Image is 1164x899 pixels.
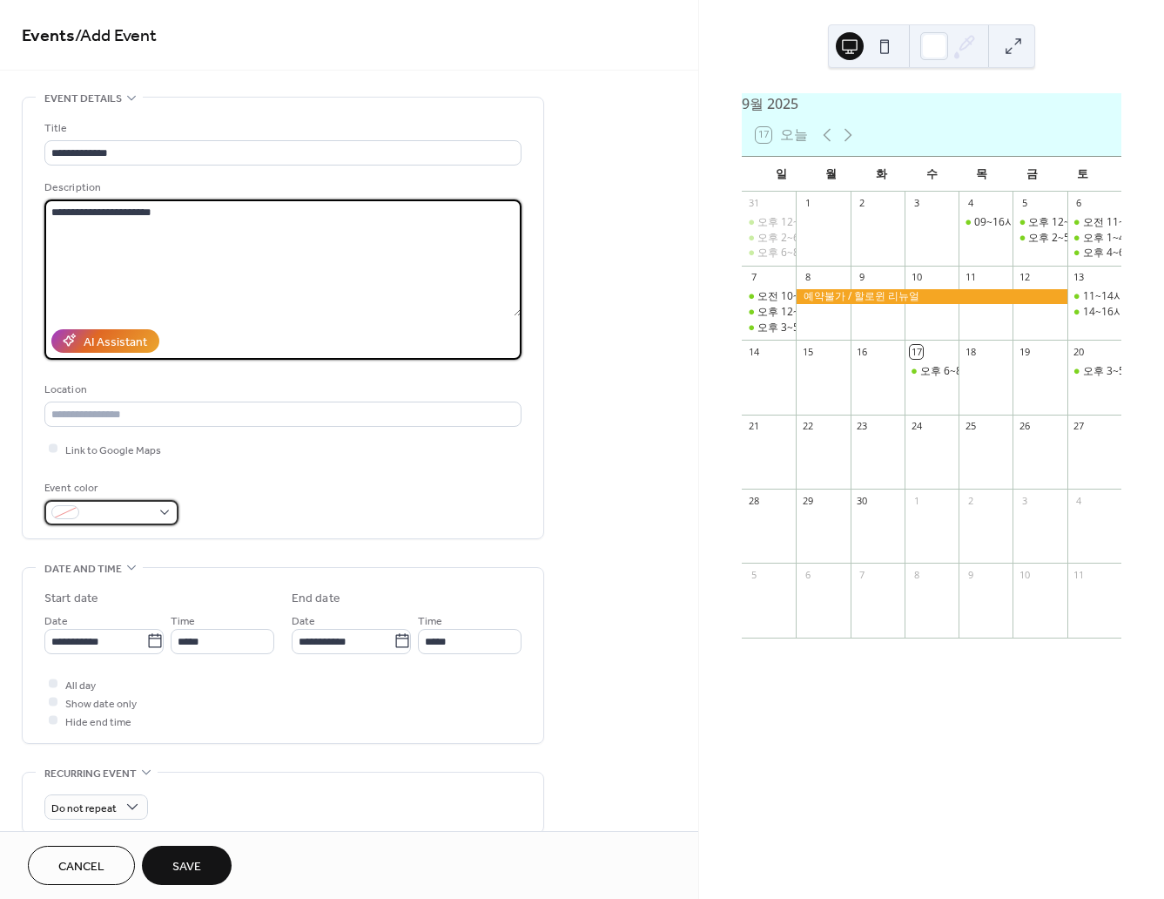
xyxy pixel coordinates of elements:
span: Show date only [65,694,137,713]
div: 금 [1007,157,1058,192]
div: 6 [801,568,814,581]
div: 오후 3~5, 신*철 [1067,364,1121,379]
div: 토 [1057,157,1107,192]
div: 오후 12~2, 한*수 [1013,215,1066,230]
button: Cancel [28,846,135,885]
div: 19 [1018,345,1031,358]
div: 31 [747,197,760,210]
div: 29 [801,494,814,507]
span: Time [171,612,195,630]
span: Link to Google Maps [65,441,161,459]
div: 9 [856,271,869,284]
span: Hide end time [65,713,131,731]
div: 1 [910,494,923,507]
div: 9월 2025 [742,93,1121,114]
div: 예약불가 / 할로윈 리뉴얼 [796,289,1066,304]
div: 오후 2~5, 방*정 [1028,231,1102,246]
div: 28 [747,494,760,507]
div: 오전 10~12, 고*나 [757,289,844,304]
div: 14~16시, 강*식 [1083,305,1156,320]
span: Event details [44,90,122,108]
div: 6 [1073,197,1086,210]
div: 27 [1073,420,1086,433]
div: Location [44,381,518,399]
div: 2 [964,494,977,507]
div: 오후 6~8, 심*정 [757,246,831,260]
div: 오후 2~6, 김*희 [742,231,796,246]
div: 목 [957,157,1007,192]
div: 일 [756,157,806,192]
div: 1 [801,197,814,210]
div: 16 [856,345,869,358]
div: 오후 1~4, 엄*아 [1067,231,1121,246]
div: 11~14시, 김*진 [1067,289,1121,304]
div: 오후 3~5, 지*원 [742,321,796,335]
span: Date and time [44,560,122,578]
div: 오후 12~3, 강*운 [757,305,838,320]
div: 5 [747,568,760,581]
div: AI Assistant [84,333,147,351]
div: 7 [747,271,760,284]
button: Save [142,846,232,885]
div: 9 [964,568,977,581]
button: AI Assistant [51,329,159,353]
div: 7 [856,568,869,581]
div: 오전 10~12, 고*나 [742,289,796,304]
span: Cancel [58,858,104,876]
div: 8 [910,568,923,581]
span: Date [44,612,68,630]
div: 11 [1073,568,1086,581]
div: 오후 12~2, 조*찬 [742,215,796,230]
div: 오후 6~8, 심*정 [742,246,796,260]
span: Recurring event [44,765,137,783]
div: 화 [857,157,907,192]
span: / Add Event [75,19,157,53]
div: 3 [1018,494,1031,507]
div: 10 [910,271,923,284]
div: Title [44,119,518,138]
div: 12 [1018,271,1031,284]
div: 2 [856,197,869,210]
div: 22 [801,420,814,433]
div: 3 [910,197,923,210]
div: 오후 2~5, 방*정 [1013,231,1066,246]
div: 23 [856,420,869,433]
div: 5 [1018,197,1031,210]
div: 18 [964,345,977,358]
span: Time [418,612,442,630]
div: 14 [747,345,760,358]
div: 오후 6~8, [PERSON_NAME]*혁 [920,364,1066,379]
div: 오후 12~2, 조*찬 [757,215,838,230]
div: Start date [44,590,98,608]
div: 10 [1018,568,1031,581]
div: 25 [964,420,977,433]
div: 수 [906,157,957,192]
div: Description [44,179,518,197]
div: 30 [856,494,869,507]
div: 오전 11~1, 김*엽 [1067,215,1121,230]
div: Event color [44,479,175,497]
span: Date [292,612,315,630]
a: Events [22,19,75,53]
div: 오후 12~2, 한*수 [1028,215,1108,230]
div: 14~16시, 강*식 [1067,305,1121,320]
div: 26 [1018,420,1031,433]
div: 월 [806,157,857,192]
div: End date [292,590,340,608]
div: 오후 4~6, 최*서 [1067,246,1121,260]
div: 20 [1073,345,1086,358]
div: 오후 12~3, 강*운 [742,305,796,320]
span: All day [65,676,96,694]
div: 13 [1073,271,1086,284]
div: 4 [1073,494,1086,507]
div: 오후 1~4, 엄*아 [1083,231,1157,246]
div: 11 [964,271,977,284]
div: 4 [964,197,977,210]
div: 오후 6~8, 박*혁 [905,364,959,379]
div: 오후 2~6, [PERSON_NAME]*희 [757,231,903,246]
div: 8 [801,271,814,284]
div: 오후 3~5, 지*원 [757,321,831,335]
span: Do not repeat [51,798,117,818]
div: 17 [910,345,923,358]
